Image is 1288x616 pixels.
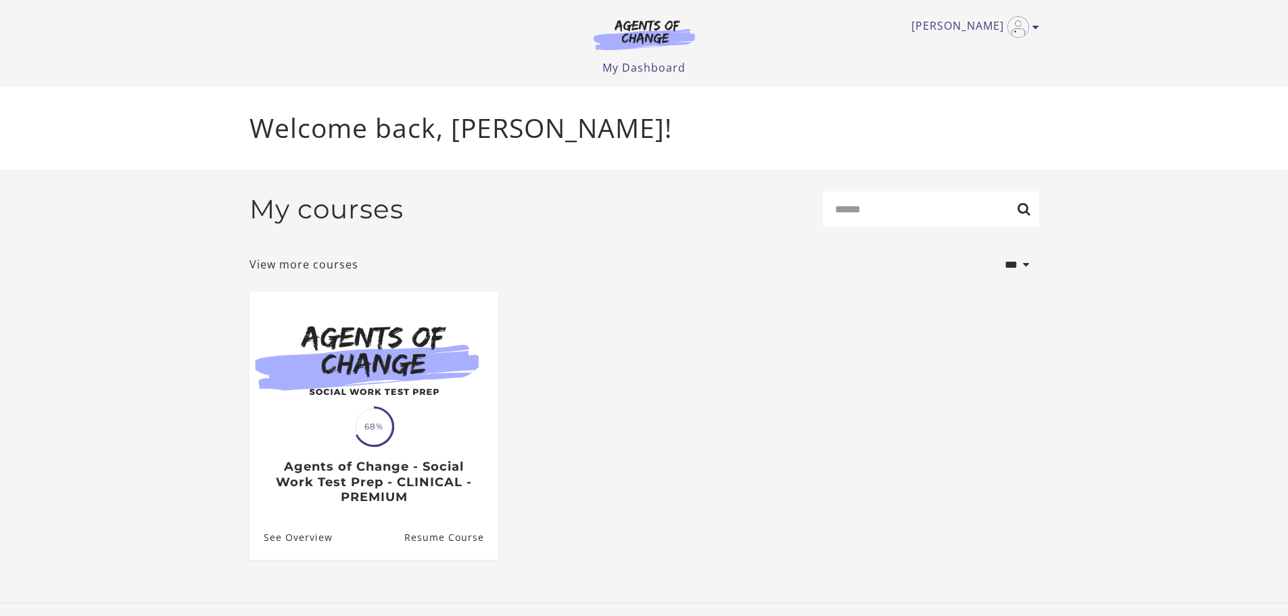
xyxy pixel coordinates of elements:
h2: My courses [249,193,404,225]
h3: Agents of Change - Social Work Test Prep - CLINICAL - PREMIUM [264,459,483,505]
a: View more courses [249,256,358,273]
a: Toggle menu [911,16,1032,38]
a: Agents of Change - Social Work Test Prep - CLINICAL - PREMIUM: See Overview [249,515,333,559]
img: Agents of Change Logo [579,19,709,50]
span: 68% [356,408,392,445]
p: Welcome back, [PERSON_NAME]! [249,108,1039,148]
a: My Dashboard [602,60,686,75]
a: Agents of Change - Social Work Test Prep - CLINICAL - PREMIUM: Resume Course [404,515,498,559]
